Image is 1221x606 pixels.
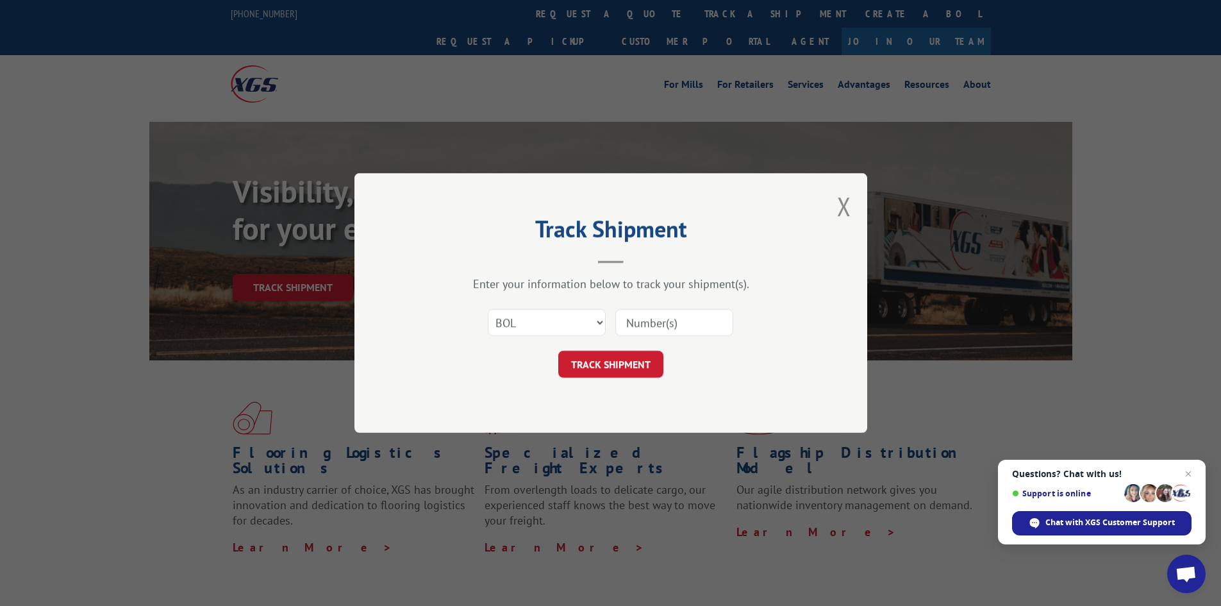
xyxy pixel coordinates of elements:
[419,220,803,244] h2: Track Shipment
[1167,555,1206,593] div: Open chat
[1012,489,1120,498] span: Support is online
[615,309,733,336] input: Number(s)
[1181,466,1196,482] span: Close chat
[558,351,663,378] button: TRACK SHIPMENT
[419,276,803,291] div: Enter your information below to track your shipment(s).
[1012,511,1192,535] div: Chat with XGS Customer Support
[1045,517,1175,528] span: Chat with XGS Customer Support
[1012,469,1192,479] span: Questions? Chat with us!
[837,189,851,223] button: Close modal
